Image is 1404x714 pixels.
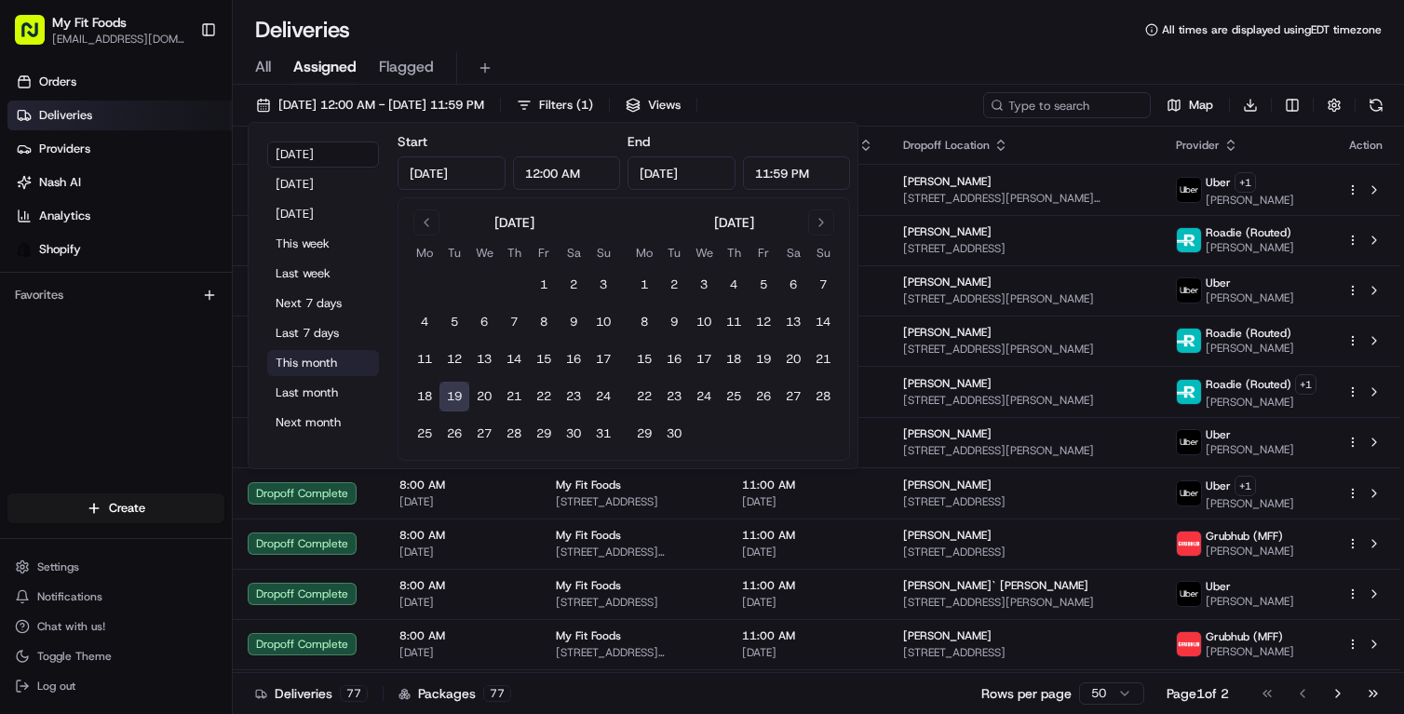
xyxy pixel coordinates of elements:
button: 13 [778,307,808,337]
input: Time [743,156,851,190]
span: [PERSON_NAME] [903,224,992,239]
button: 22 [529,382,559,411]
h1: Deliveries [255,15,350,45]
button: Create [7,493,224,523]
span: • [202,289,209,303]
button: 30 [659,419,689,449]
span: All times are displayed using EDT timezone [1162,22,1382,37]
img: uber-new-logo.jpeg [1177,178,1201,202]
span: [PERSON_NAME]` [PERSON_NAME] [903,578,1088,593]
span: Map [1189,97,1213,114]
span: Roadie (Routed) [1206,377,1291,392]
span: [DATE] [399,494,526,509]
span: [PERSON_NAME] [1206,442,1294,457]
button: Last 7 days [267,320,379,346]
span: [STREET_ADDRESS] [903,494,1146,509]
button: 7 [808,270,838,300]
span: [STREET_ADDRESS] [903,645,1146,660]
span: [STREET_ADDRESS] [903,241,1146,256]
button: 15 [629,344,659,374]
input: Type to search [983,92,1151,118]
span: [STREET_ADDRESS] [903,545,1146,559]
th: Thursday [719,243,749,263]
button: Filters(1) [508,92,601,118]
button: 26 [439,419,469,449]
button: 25 [719,382,749,411]
button: 4 [410,307,439,337]
button: 29 [629,419,659,449]
button: 12 [439,344,469,374]
span: 8:00 AM [399,628,526,643]
button: 21 [808,344,838,374]
button: +1 [1295,374,1316,395]
button: 2 [559,270,588,300]
img: roadie-logo-v2.jpg [1177,380,1201,404]
span: [STREET_ADDRESS][PERSON_NAME] [903,291,1146,306]
button: 5 [749,270,778,300]
span: [STREET_ADDRESS][PERSON_NAME] [903,595,1146,610]
a: Powered byPylon [131,411,225,425]
img: uber-new-logo.jpeg [1177,582,1201,606]
a: 💻API Documentation [150,358,306,392]
span: [PERSON_NAME] [1206,341,1294,356]
span: [DATE] [399,545,526,559]
span: Roadie (Routed) [1206,326,1291,341]
span: [DATE] [212,289,250,303]
span: 11:00 AM [742,478,873,492]
button: 19 [749,344,778,374]
span: [PERSON_NAME] [903,376,992,391]
button: 5 [439,307,469,337]
span: 8:00 AM [399,478,526,492]
button: +1 [1235,476,1256,496]
input: Date [398,156,506,190]
span: [PERSON_NAME] [903,174,992,189]
span: [STREET_ADDRESS] [556,595,712,610]
span: My Fit Foods [556,478,621,492]
span: [PERSON_NAME] [1206,193,1294,208]
div: 77 [340,685,368,702]
span: 11:00 AM [742,628,873,643]
button: 2 [659,270,689,300]
button: My Fit Foods [52,13,127,32]
button: 17 [689,344,719,374]
input: Date [628,156,736,190]
span: [DATE] 12:00 AM - [DATE] 11:59 PM [278,97,484,114]
th: Tuesday [439,243,469,263]
div: [DATE] [714,213,754,232]
span: My Fit Foods [556,528,621,543]
th: Tuesday [659,243,689,263]
button: 20 [469,382,499,411]
th: Monday [629,243,659,263]
button: [EMAIL_ADDRESS][DOMAIN_NAME] [52,32,185,47]
span: Filters [539,97,593,114]
span: My Fit Foods [556,578,621,593]
button: 12 [749,307,778,337]
span: ( 1 ) [576,97,593,114]
span: 8:00 AM [399,528,526,543]
button: This week [267,231,379,257]
button: Views [617,92,689,118]
button: 8 [529,307,559,337]
span: [PERSON_NAME] [1206,290,1294,305]
button: 14 [808,307,838,337]
span: [DATE] [399,595,526,610]
div: Page 1 of 2 [1167,684,1229,703]
button: 3 [689,270,719,300]
button: 26 [749,382,778,411]
span: Deliveries [39,107,92,124]
span: [DATE] [742,645,873,660]
button: 24 [689,382,719,411]
button: 28 [499,419,529,449]
a: Orders [7,67,232,97]
img: 1736555255976-a54dd68f-1ca7-489b-9aae-adbdc363a1c4 [37,290,52,304]
span: 11:00 AM [742,578,873,593]
span: Uber [1206,175,1231,190]
span: Pylon [185,411,225,425]
button: Settings [7,554,224,580]
span: [PERSON_NAME] [1206,594,1294,609]
button: Chat with us! [7,613,224,640]
span: Uber [1206,478,1231,493]
button: Next 7 days [267,290,379,317]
